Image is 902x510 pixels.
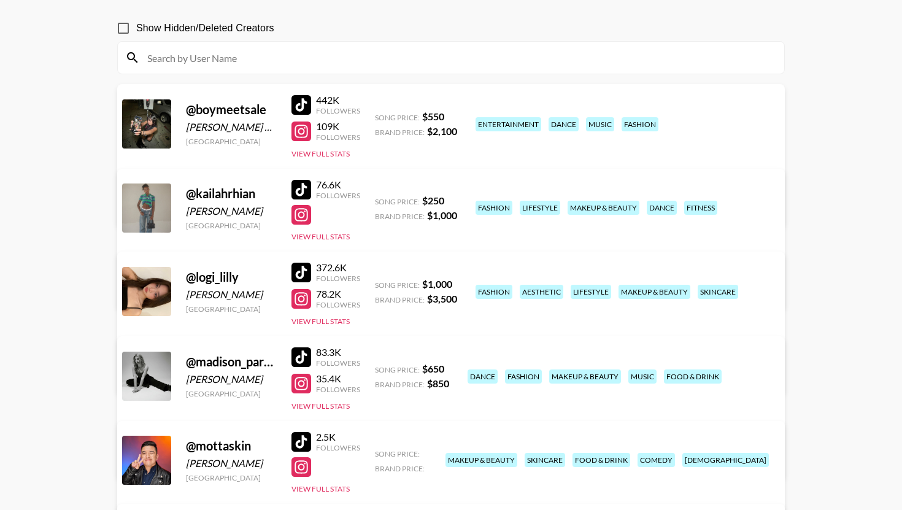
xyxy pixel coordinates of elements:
div: skincare [698,285,738,299]
div: [GEOGRAPHIC_DATA] [186,137,277,146]
div: 35.4K [316,373,360,385]
strong: $ 1,000 [427,209,457,221]
span: Brand Price: [375,212,425,221]
div: [GEOGRAPHIC_DATA] [186,389,277,398]
div: [PERSON_NAME] de [PERSON_NAME] [186,121,277,133]
div: music [586,117,614,131]
div: fashion [476,201,512,215]
div: lifestyle [520,201,560,215]
div: Followers [316,106,360,115]
button: View Full Stats [291,484,350,493]
div: @ mottaskin [186,438,277,454]
span: Song Price: [375,280,420,290]
span: Show Hidden/Deleted Creators [136,21,274,36]
div: 2.5K [316,431,360,443]
div: dance [549,117,579,131]
div: 442K [316,94,360,106]
div: Followers [316,300,360,309]
div: Followers [316,133,360,142]
button: View Full Stats [291,317,350,326]
div: makeup & beauty [445,453,517,467]
div: 78.2K [316,288,360,300]
span: Song Price: [375,449,420,458]
span: Song Price: [375,365,420,374]
span: Song Price: [375,197,420,206]
div: [PERSON_NAME] [186,205,277,217]
button: View Full Stats [291,232,350,241]
div: @ logi_lilly [186,269,277,285]
div: [DEMOGRAPHIC_DATA] [682,453,769,467]
div: lifestyle [571,285,611,299]
div: makeup & beauty [619,285,690,299]
div: fashion [476,285,512,299]
span: Brand Price: [375,380,425,389]
div: [GEOGRAPHIC_DATA] [186,221,277,230]
div: comedy [638,453,675,467]
strong: $ 3,500 [427,293,457,304]
button: View Full Stats [291,149,350,158]
div: @ boymeetsale [186,102,277,117]
strong: $ 1,000 [422,278,452,290]
div: @ kailahrhian [186,186,277,201]
div: Followers [316,274,360,283]
strong: $ 550 [422,110,444,122]
strong: $ 2,100 [427,125,457,137]
div: fashion [505,369,542,384]
input: Search by User Name [140,48,777,68]
div: fitness [684,201,717,215]
span: Song Price: [375,113,420,122]
div: makeup & beauty [549,369,621,384]
div: makeup & beauty [568,201,639,215]
div: fashion [622,117,658,131]
div: Followers [316,191,360,200]
div: food & drink [572,453,630,467]
div: Followers [316,443,360,452]
div: dance [647,201,677,215]
div: aesthetic [520,285,563,299]
div: music [628,369,657,384]
div: @ madison_parkinson1 [186,354,277,369]
strong: $ 850 [427,377,449,389]
span: Brand Price: [375,464,425,473]
div: 83.3K [316,346,360,358]
strong: $ 650 [422,363,444,374]
button: View Full Stats [291,401,350,411]
div: entertainment [476,117,541,131]
div: dance [468,369,498,384]
div: Followers [316,385,360,394]
div: 372.6K [316,261,360,274]
div: [GEOGRAPHIC_DATA] [186,304,277,314]
div: food & drink [664,369,722,384]
div: [PERSON_NAME] [186,457,277,469]
strong: $ 250 [422,195,444,206]
span: Brand Price: [375,128,425,137]
div: 109K [316,120,360,133]
div: [GEOGRAPHIC_DATA] [186,473,277,482]
div: 76.6K [316,179,360,191]
div: Followers [316,358,360,368]
div: skincare [525,453,565,467]
div: [PERSON_NAME] [186,288,277,301]
div: [PERSON_NAME] [186,373,277,385]
span: Brand Price: [375,295,425,304]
